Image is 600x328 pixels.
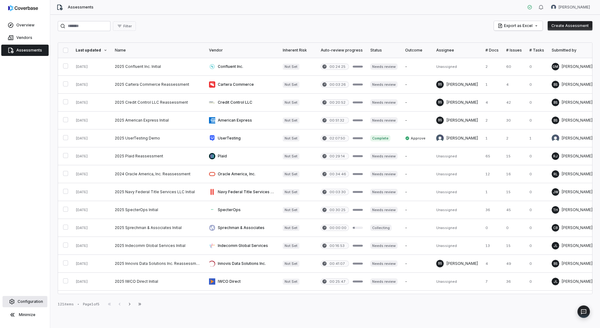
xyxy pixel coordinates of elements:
[494,21,543,30] button: Export as Excel
[401,237,432,255] td: -
[401,273,432,291] td: -
[8,5,38,11] img: logo-D7KZi-bG.svg
[552,242,559,249] span: JL
[83,302,99,307] div: Page 1 of 5
[436,99,444,106] span: BS
[209,48,275,53] div: Vendor
[401,291,432,309] td: -
[113,21,136,31] button: Filter
[405,48,429,53] div: Outcome
[283,48,313,53] div: Inherent Risk
[552,152,559,160] span: RJ
[436,117,444,124] span: BS
[1,45,49,56] a: Assessments
[552,134,559,142] img: Michael Violante avatar
[485,48,499,53] div: # Docs
[78,302,79,306] div: •
[3,309,47,321] button: Minimize
[1,19,49,31] a: Overview
[401,76,432,94] td: -
[76,48,107,53] div: Last updated
[123,24,132,29] span: Filter
[529,48,544,53] div: # Tasks
[401,201,432,219] td: -
[552,260,559,267] span: BS
[552,63,559,70] span: GM
[401,165,432,183] td: -
[436,134,444,142] img: Michael Violante avatar
[3,296,47,307] a: Configuration
[401,183,432,201] td: -
[401,219,432,237] td: -
[552,99,559,106] span: BS
[552,278,559,285] span: JL
[559,5,590,10] span: [PERSON_NAME]
[547,3,594,12] button: Michael Violante avatar[PERSON_NAME]
[401,112,432,129] td: -
[436,81,444,88] span: BS
[552,170,559,178] span: RL
[552,117,559,124] span: BS
[1,32,49,43] a: Vendors
[401,58,432,76] td: -
[68,5,94,10] span: Assessments
[370,48,398,53] div: Status
[552,224,559,232] span: CB
[401,255,432,273] td: -
[436,48,478,53] div: Assignee
[115,48,201,53] div: Name
[548,21,592,30] button: Create Assessment
[552,81,559,88] span: BS
[506,48,522,53] div: # Issues
[16,23,35,28] span: Overview
[58,302,74,307] div: 121 items
[436,260,444,267] span: BS
[401,147,432,165] td: -
[18,299,43,304] span: Configuration
[551,5,556,10] img: Michael Violante avatar
[16,35,32,40] span: Vendors
[401,94,432,112] td: -
[321,48,363,53] div: Auto-review progress
[16,48,42,53] span: Assessments
[552,206,559,214] span: TH
[552,188,559,196] span: JW
[19,312,35,317] span: Minimize
[552,48,592,53] div: Submitted by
